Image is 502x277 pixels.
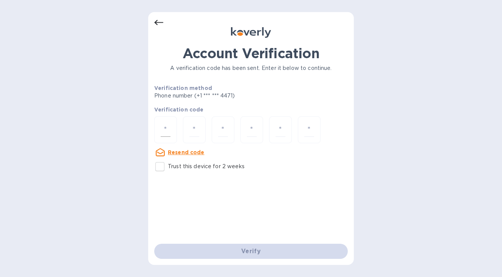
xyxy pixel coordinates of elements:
[154,85,212,91] b: Verification method
[168,149,205,155] u: Resend code
[154,92,293,100] p: Phone number (+1 *** *** 4471)
[168,162,245,170] p: Trust this device for 2 weeks
[154,45,348,61] h1: Account Verification
[154,106,348,113] p: Verification code
[154,64,348,72] p: A verification code has been sent. Enter it below to continue.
